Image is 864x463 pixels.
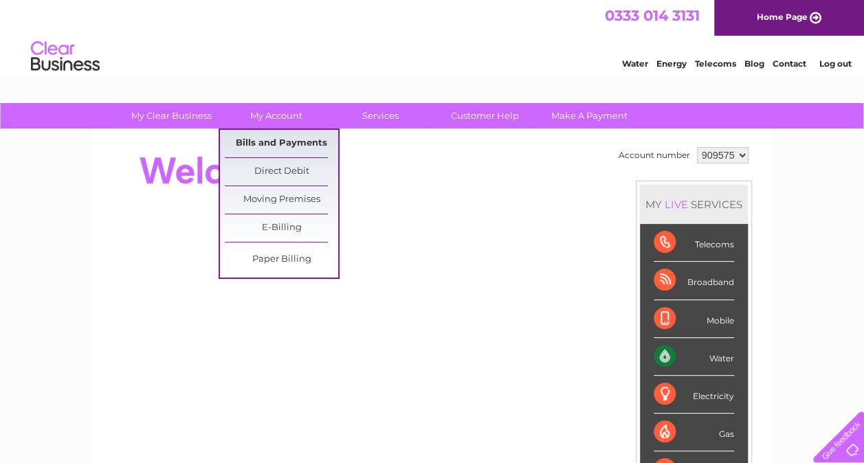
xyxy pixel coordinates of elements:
[428,103,542,128] a: Customer Help
[622,58,648,69] a: Water
[533,103,646,128] a: Make A Payment
[654,376,734,414] div: Electricity
[662,198,691,211] div: LIVE
[654,300,734,338] div: Mobile
[654,262,734,300] div: Broadband
[744,58,764,69] a: Blog
[115,103,228,128] a: My Clear Business
[108,8,757,67] div: Clear Business is a trading name of Verastar Limited (registered in [GEOGRAPHIC_DATA] No. 3667643...
[773,58,806,69] a: Contact
[219,103,333,128] a: My Account
[225,130,338,157] a: Bills and Payments
[654,224,734,262] div: Telecoms
[225,186,338,214] a: Moving Premises
[695,58,736,69] a: Telecoms
[819,58,851,69] a: Log out
[654,338,734,376] div: Water
[324,103,437,128] a: Services
[656,58,687,69] a: Energy
[225,158,338,185] a: Direct Debit
[225,246,338,273] a: Paper Billing
[30,36,100,78] img: logo.png
[640,185,748,224] div: MY SERVICES
[654,414,734,451] div: Gas
[615,144,694,167] td: Account number
[225,214,338,242] a: E-Billing
[605,7,700,24] a: 0333 014 3131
